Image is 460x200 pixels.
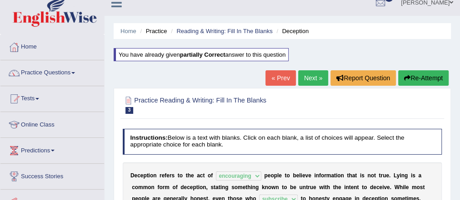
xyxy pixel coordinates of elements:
b: n [203,184,206,190]
b: t [334,172,336,179]
b: o [270,172,274,179]
b: i [149,172,150,179]
b: d [180,184,184,190]
b: m [165,184,170,190]
b: e [140,172,144,179]
b: t [245,184,247,190]
b: n [252,184,255,190]
b: i [198,184,200,190]
b: s [420,184,423,190]
b: e [386,172,389,179]
b: i [382,184,384,190]
a: Practice Questions [0,60,104,83]
b: i [403,184,404,190]
b: e [166,172,170,179]
b: n [354,184,357,190]
b: o [321,172,324,179]
b: t [379,172,380,179]
h4: Below is a text with blanks. Click on each blank, a list of choices will appear. Select the appro... [123,129,442,155]
b: r [160,172,162,179]
b: e [134,172,137,179]
div: You have already given answer to this question [114,48,289,61]
b: e [268,172,271,179]
b: b [290,184,293,190]
b: o [159,184,162,190]
b: m [326,172,331,179]
b: o [416,184,420,190]
b: o [180,172,183,179]
b: partially correct [180,51,225,58]
b: h [327,184,330,190]
b: , [206,184,207,190]
b: a [418,172,421,179]
b: t [306,184,308,190]
b: s [210,184,214,190]
b: m [412,184,417,190]
b: s [231,184,235,190]
b: t [355,172,357,179]
b: n [316,172,319,179]
b: t [362,184,364,190]
b: m [138,184,143,190]
b: D [130,172,135,179]
b: t [203,172,205,179]
b: m [143,184,148,190]
b: o [148,184,151,190]
b: t [423,184,425,190]
b: Instructions: [130,134,167,141]
b: e [242,184,245,190]
b: o [337,172,340,179]
b: e [387,184,390,190]
b: t [186,172,188,179]
b: n [265,184,268,190]
b: p [193,184,196,190]
b: t [214,184,215,190]
button: Re-Attempt [398,70,449,86]
b: e [293,184,296,190]
b: c [376,184,380,190]
b: a [331,172,334,179]
b: n [151,184,154,190]
a: Online Class [0,112,104,135]
b: e [406,184,409,190]
b: s [412,172,415,179]
h2: Practice Reading & Writing: Fill In The Blanks [123,95,321,114]
b: n [367,172,370,179]
b: e [162,172,165,179]
b: f [319,172,321,179]
b: i [360,172,361,179]
b: o [364,184,367,190]
b: g [225,184,228,190]
b: n [153,172,156,179]
b: t [196,184,198,190]
b: s [171,172,175,179]
b: o [284,184,287,190]
b: b [293,172,296,179]
b: m [238,184,243,190]
b: h [400,184,403,190]
b: e [190,184,193,190]
a: Reading & Writing: Fill In The Blanks [176,28,272,34]
b: e [338,184,341,190]
b: p [264,172,267,179]
b: r [163,184,165,190]
b: l [277,172,279,179]
b: e [296,172,299,179]
b: t [282,184,284,190]
b: W [394,184,399,190]
b: i [250,184,252,190]
b: o [235,184,238,190]
b: i [400,172,401,179]
b: t [349,184,351,190]
b: i [411,172,412,179]
b: i [323,184,325,190]
b: e [373,184,376,190]
b: u [383,172,386,179]
b: i [344,184,345,190]
b: o [135,184,138,190]
li: Deception [274,27,309,35]
b: e [191,172,194,179]
b: n [401,172,405,179]
button: Report Question [330,70,396,86]
b: h [349,172,352,179]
